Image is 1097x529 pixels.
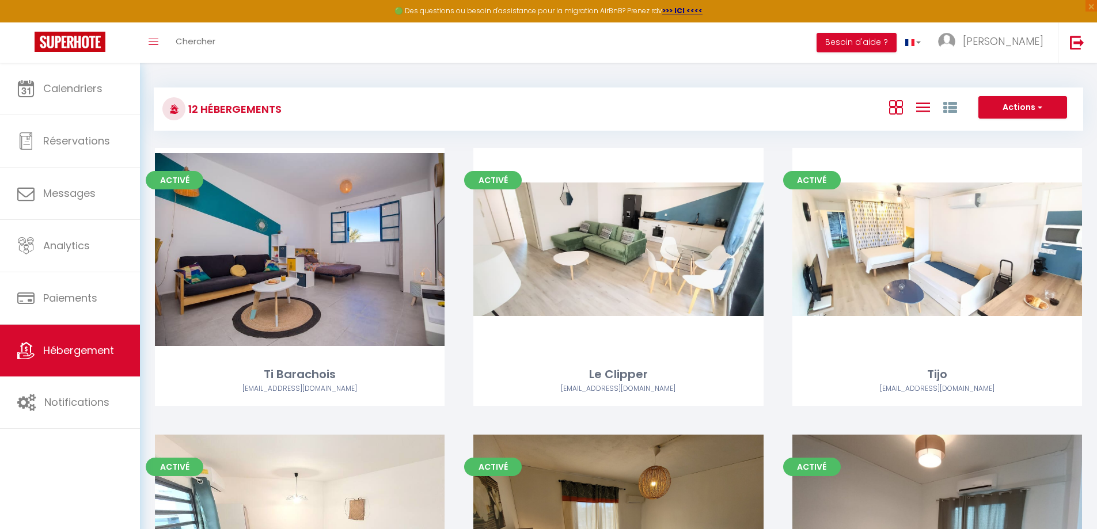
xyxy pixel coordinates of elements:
[464,458,522,476] span: Activé
[792,383,1082,394] div: Airbnb
[464,171,522,189] span: Activé
[167,22,224,63] a: Chercher
[1070,35,1084,50] img: logout
[43,291,97,305] span: Paiements
[43,238,90,253] span: Analytics
[938,33,955,50] img: ...
[146,458,203,476] span: Activé
[916,97,930,116] a: Vue en Liste
[817,33,897,52] button: Besoin d'aide ?
[783,458,841,476] span: Activé
[43,186,96,200] span: Messages
[963,34,1043,48] span: [PERSON_NAME]
[44,395,109,409] span: Notifications
[783,171,841,189] span: Activé
[185,96,282,122] h3: 12 Hébergements
[146,171,203,189] span: Activé
[889,97,903,116] a: Vue en Box
[43,81,103,96] span: Calendriers
[662,6,703,16] a: >>> ICI <<<<
[155,383,445,394] div: Airbnb
[473,383,763,394] div: Airbnb
[473,366,763,383] div: Le Clipper
[792,366,1082,383] div: Tijo
[43,343,114,357] span: Hébergement
[35,32,105,52] img: Super Booking
[176,35,215,47] span: Chercher
[155,366,445,383] div: Ti Barachois
[978,96,1067,119] button: Actions
[929,22,1058,63] a: ... [PERSON_NAME]
[43,134,110,148] span: Réservations
[943,97,957,116] a: Vue par Groupe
